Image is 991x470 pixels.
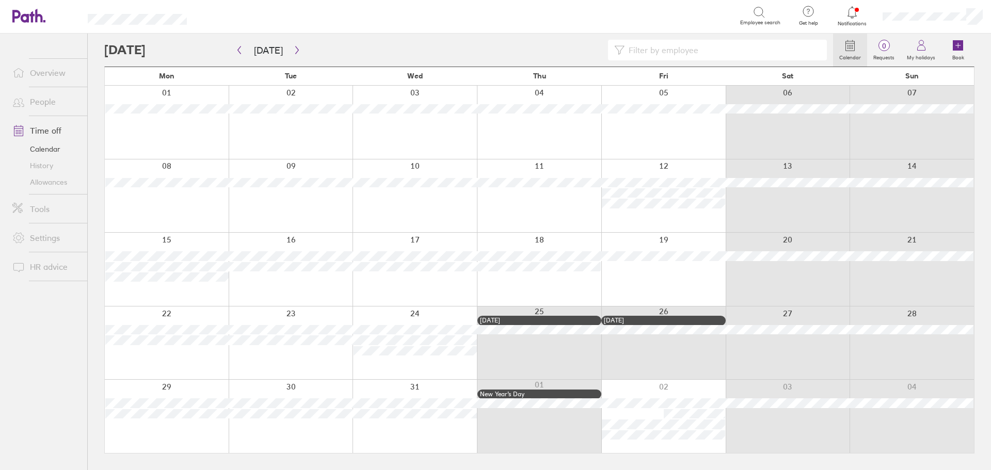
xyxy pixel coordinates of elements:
[4,141,87,157] a: Calendar
[4,256,87,277] a: HR advice
[4,157,87,174] a: History
[4,174,87,190] a: Allowances
[4,120,87,141] a: Time off
[659,72,668,80] span: Fri
[905,72,919,80] span: Sun
[867,42,901,50] span: 0
[625,40,821,60] input: Filter by employee
[480,391,599,398] div: New Year’s Day
[604,317,723,324] div: [DATE]
[480,317,599,324] div: [DATE]
[4,199,87,219] a: Tools
[407,72,423,80] span: Wed
[740,20,780,26] span: Employee search
[867,34,901,67] a: 0Requests
[159,72,174,80] span: Mon
[901,34,941,67] a: My holidays
[836,21,869,27] span: Notifications
[4,62,87,83] a: Overview
[901,52,941,61] label: My holidays
[946,52,970,61] label: Book
[4,228,87,248] a: Settings
[782,72,793,80] span: Sat
[867,52,901,61] label: Requests
[285,72,297,80] span: Tue
[833,34,867,67] a: Calendar
[833,52,867,61] label: Calendar
[533,72,546,80] span: Thu
[792,20,825,26] span: Get help
[4,91,87,112] a: People
[246,42,291,59] button: [DATE]
[836,5,869,27] a: Notifications
[215,11,241,20] div: Search
[941,34,974,67] a: Book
